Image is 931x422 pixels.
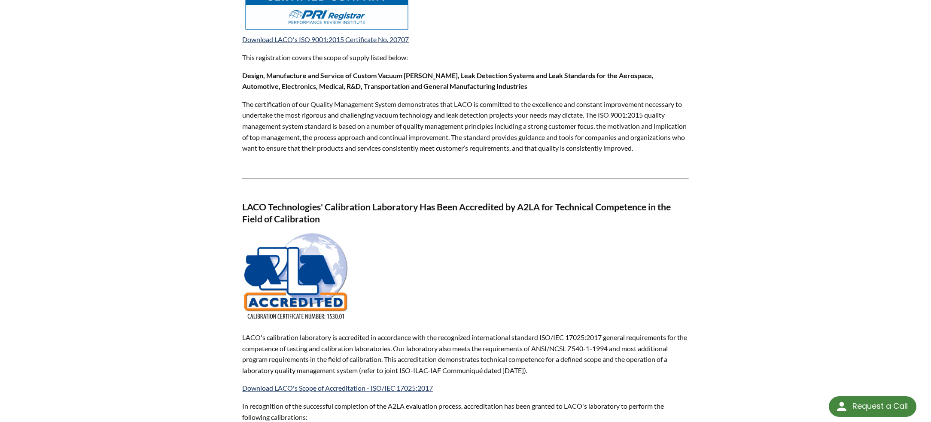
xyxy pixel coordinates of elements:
a: Download LACO's ISO 9001:2015 Certificate No. 20707 [242,35,409,43]
p: This registration covers the scope of supply listed below: [242,52,688,63]
h3: LACO Technologies' Calibration Laboratory Has Been Accredited by A2LA for Technical Competence in... [242,201,688,225]
div: Request a Call [829,396,916,417]
a: Download LACO's Scope of Accreditation - ISO/IEC 17025:2017 [242,384,433,392]
p: The certification of our Quality Management System demonstrates that LACO is committed to the exc... [242,99,688,154]
div: Request a Call [852,396,908,416]
img: A2LA-ISO 17025 - LACO Technologies [242,232,350,322]
img: round button [835,400,849,413]
p: LACO's calibration laboratory is accredited in accordance with the recognized international stand... [242,332,688,376]
strong: Design, Manufacture and Service of Custom Vacuum [PERSON_NAME], Leak Detection Systems and Leak S... [242,71,654,91]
